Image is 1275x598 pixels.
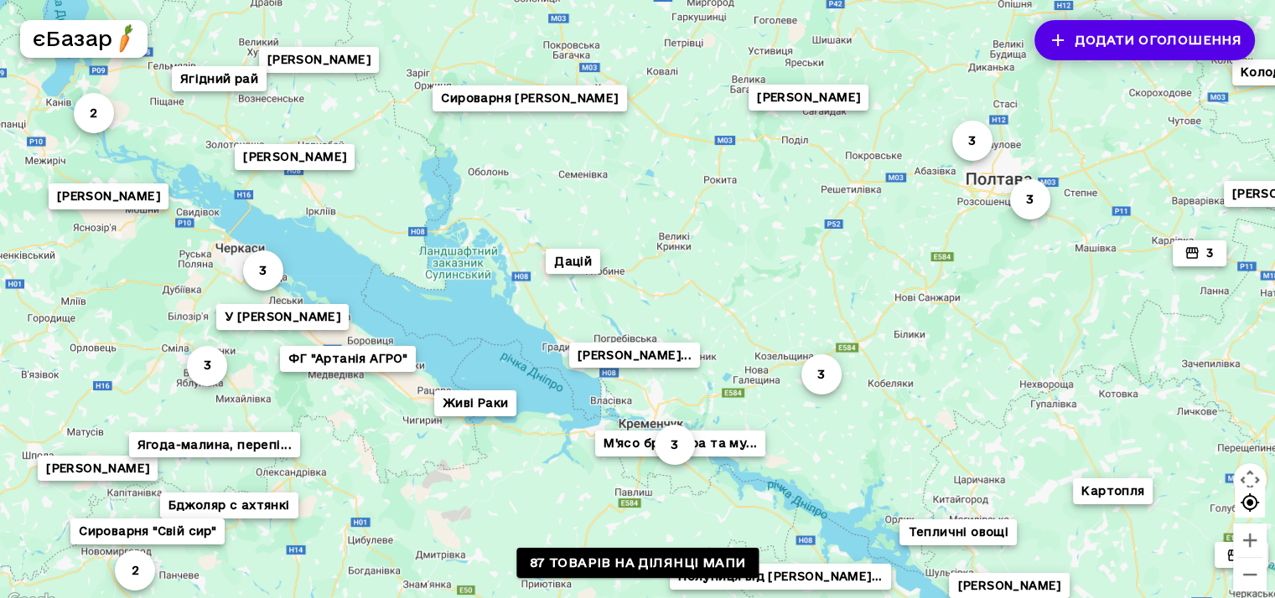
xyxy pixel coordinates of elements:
[171,66,266,92] button: Ягідний рай
[38,456,158,482] button: [PERSON_NAME]
[235,144,355,170] button: [PERSON_NAME]
[216,304,349,330] button: У [PERSON_NAME]
[568,343,699,369] button: [PERSON_NAME]...
[187,346,227,386] button: 3
[899,519,1017,545] button: Тепличні овощі
[33,25,112,52] h5: єБазар
[654,425,694,465] button: 3
[73,93,113,133] button: 2
[111,23,140,53] img: logo
[48,183,168,209] button: [PERSON_NAME]
[595,430,765,456] button: М'ясо бройлера та му...
[433,390,516,416] button: Живі Раки
[546,249,600,275] button: Дацій
[258,47,378,73] button: [PERSON_NAME]
[280,346,416,372] button: ФГ "Артанія АГРО"
[951,121,992,161] button: 3
[749,85,868,111] button: [PERSON_NAME]
[159,492,298,518] button: Бджоляр с ахтянкі
[20,20,148,58] button: єБазарlogo
[70,518,225,544] button: Сироварня "Свій сир"
[1009,179,1050,219] button: 3
[1233,523,1267,557] button: Збільшити
[1233,558,1267,591] button: Зменшити
[1034,20,1255,60] button: Додати оголошення
[516,548,759,579] a: 87 товарів на ділянці мапи
[1215,542,1268,568] button: 3
[1233,463,1267,497] button: Налаштування камери на Картах
[115,550,155,590] button: 2
[128,432,299,458] button: Ягода-малина, перепі...
[242,250,282,291] button: 3
[433,85,626,111] button: Сироварня [PERSON_NAME]
[670,564,891,590] button: Полуниця від [PERSON_NAME]...
[801,354,841,394] button: 3
[1172,240,1226,266] button: 3
[1073,478,1153,504] button: Картопля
